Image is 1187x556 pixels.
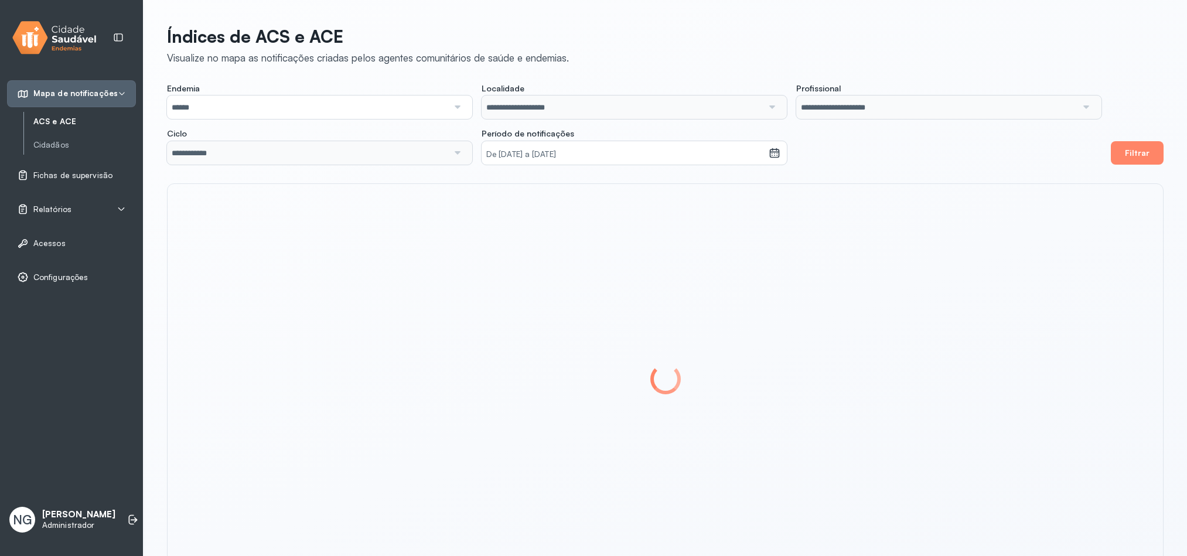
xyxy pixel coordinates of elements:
[167,128,187,139] span: Ciclo
[17,169,126,181] a: Fichas de supervisão
[33,170,112,180] span: Fichas de supervisão
[486,149,764,161] small: De [DATE] a [DATE]
[33,88,118,98] span: Mapa de notificações
[167,52,569,64] div: Visualize no mapa as notificações criadas pelos agentes comunitários de saúde e endemias.
[33,140,136,150] a: Cidadãos
[167,83,200,94] span: Endemia
[1111,141,1164,165] button: Filtrar
[167,26,569,47] p: Índices de ACS e ACE
[33,204,71,214] span: Relatórios
[42,520,115,530] p: Administrador
[482,128,574,139] span: Período de notificações
[17,237,126,249] a: Acessos
[33,114,136,129] a: ACS e ACE
[33,117,136,127] a: ACS e ACE
[796,83,841,94] span: Profissional
[17,271,126,283] a: Configurações
[33,272,88,282] span: Configurações
[33,238,66,248] span: Acessos
[12,19,97,57] img: logo.svg
[42,509,115,520] p: [PERSON_NAME]
[33,138,136,152] a: Cidadãos
[482,83,524,94] span: Localidade
[13,512,32,527] span: NG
